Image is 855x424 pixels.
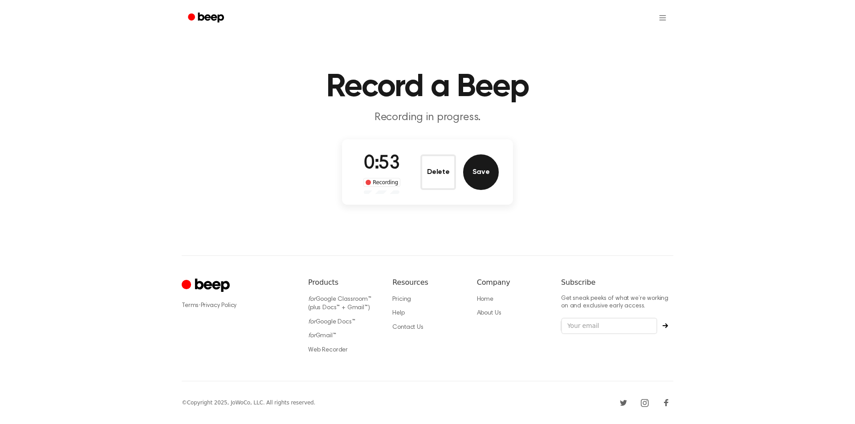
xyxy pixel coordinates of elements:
div: · [182,301,294,310]
a: Web Recorder [308,347,348,353]
div: © Copyright 2025, JoWoCo, LLC. All rights reserved. [182,399,315,407]
a: Pricing [392,296,411,303]
a: About Us [477,310,501,316]
div: Recording [363,178,400,187]
button: Subscribe [657,323,673,328]
a: Privacy Policy [201,303,237,309]
p: Get sneak peeks of what we’re working on and exclusive early access. [561,295,673,311]
a: Beep [182,9,232,27]
h1: Record a Beep [199,71,655,103]
i: for [308,319,316,325]
p: Recording in progress. [256,110,598,125]
a: forGoogle Classroom™ (plus Docs™ + Gmail™) [308,296,371,311]
a: Facebook [659,396,673,410]
a: Twitter [616,396,631,410]
h6: Resources [392,277,462,288]
button: Save Audio Record [463,154,499,190]
button: Delete Audio Record [420,154,456,190]
a: Help [392,310,404,316]
i: for [308,296,316,303]
a: forGmail™ [308,333,336,339]
a: Home [477,296,493,303]
i: for [308,333,316,339]
button: Open menu [652,7,673,28]
a: Cruip [182,277,232,295]
a: Instagram [638,396,652,410]
a: Contact Us [392,324,423,331]
a: forGoogle Docs™ [308,319,355,325]
a: Terms [182,303,199,309]
input: Your email [561,318,657,335]
span: 0:53 [364,154,399,173]
h6: Company [477,277,547,288]
h6: Products [308,277,378,288]
h6: Subscribe [561,277,673,288]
